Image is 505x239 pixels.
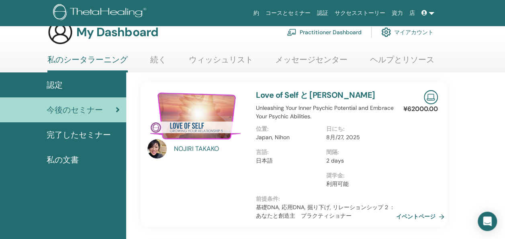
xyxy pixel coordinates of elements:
[406,6,418,21] a: 店
[370,55,434,70] a: ヘルプとリソース
[287,29,296,36] img: chalkboard-teacher.svg
[287,23,362,41] a: Practitioner Dashboard
[388,6,406,21] a: 資力
[275,55,348,70] a: メッセージセンター
[256,195,396,203] p: 前提条件 :
[47,154,79,166] span: 私の文書
[326,125,391,133] p: 日にち :
[47,79,63,91] span: 認定
[381,25,391,39] img: cog.svg
[256,203,396,220] p: 基礎DNA, 応用DNA, 掘り下げ, リレーションシップ２：あなたと創造主 プラクティショナー
[47,19,73,45] img: generic-user-icon.jpg
[396,210,448,223] a: イベントページ
[381,23,433,41] a: マイアカウント
[326,180,391,188] p: 利用可能
[326,157,391,165] p: 2 days
[314,6,331,21] a: 認証
[150,55,166,70] a: 続く
[47,129,111,141] span: 完了したセミナー
[256,90,375,100] a: Love of Self と [PERSON_NAME]
[326,171,391,180] p: 奨学金 :
[256,133,321,142] p: Japan, Nihon
[262,6,314,21] a: コースとセミナー
[76,25,158,39] h3: My Dashboard
[250,6,262,21] a: 約
[326,133,391,142] p: 8月/27, 2025
[53,4,149,22] img: logo.png
[256,104,396,121] p: Unleashing Your Inner Psychic Potential and Embrace Your Psychic Abilities.
[189,55,253,70] a: ウィッシュリスト
[478,212,497,231] div: Open Intercom Messenger
[424,90,438,104] img: Live Online Seminar
[174,144,248,154] a: NOJIRI TAKAKO
[147,139,167,159] img: default.jpg
[256,148,321,157] p: 言語 :
[147,90,246,142] img: Love of Self
[326,148,391,157] p: 間隔 :
[47,55,128,72] a: 私のシータラーニング
[256,157,321,165] p: 日本語
[256,125,321,133] p: 位置 :
[403,104,438,114] p: ¥62000.00
[331,6,388,21] a: サクセスストーリー
[47,104,103,116] span: 今後のセミナー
